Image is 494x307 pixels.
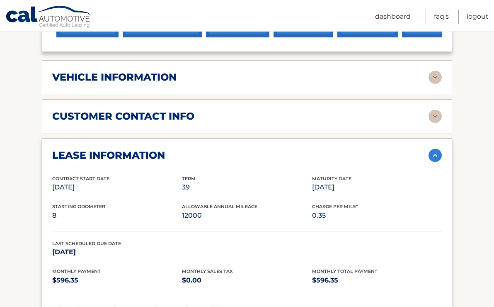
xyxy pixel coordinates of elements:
a: Logout [467,10,489,24]
h2: customer contact info [52,110,194,123]
span: Charge Per Mile* [312,204,358,209]
p: 8 [52,210,182,221]
p: $596.35 [312,275,442,286]
span: Monthly Total Payment [312,268,378,274]
span: Term [182,176,196,182]
a: Cal Automotive [5,5,92,29]
h2: vehicle information [52,71,177,84]
img: accordion-rest.svg [429,110,442,123]
a: FAQ's [434,10,449,24]
p: 0.35 [312,210,442,221]
h2: lease information [52,149,165,162]
span: Contract Start Date [52,176,109,182]
span: Monthly Payment [52,268,101,274]
span: Monthly Sales Tax [182,268,233,274]
img: accordion-active.svg [429,149,442,162]
span: Starting Odometer [52,204,105,209]
p: 12000 [182,210,312,221]
img: accordion-rest.svg [429,71,442,84]
p: $596.35 [52,275,182,286]
a: Dashboard [375,10,411,24]
span: Allowable Annual Mileage [182,204,257,209]
span: Maturity Date [312,176,351,182]
p: [DATE] [52,246,182,258]
p: [DATE] [52,182,182,193]
p: 39 [182,182,312,193]
span: Last Scheduled Due Date [52,241,121,246]
p: $0.00 [182,275,312,286]
p: [DATE] [312,182,442,193]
